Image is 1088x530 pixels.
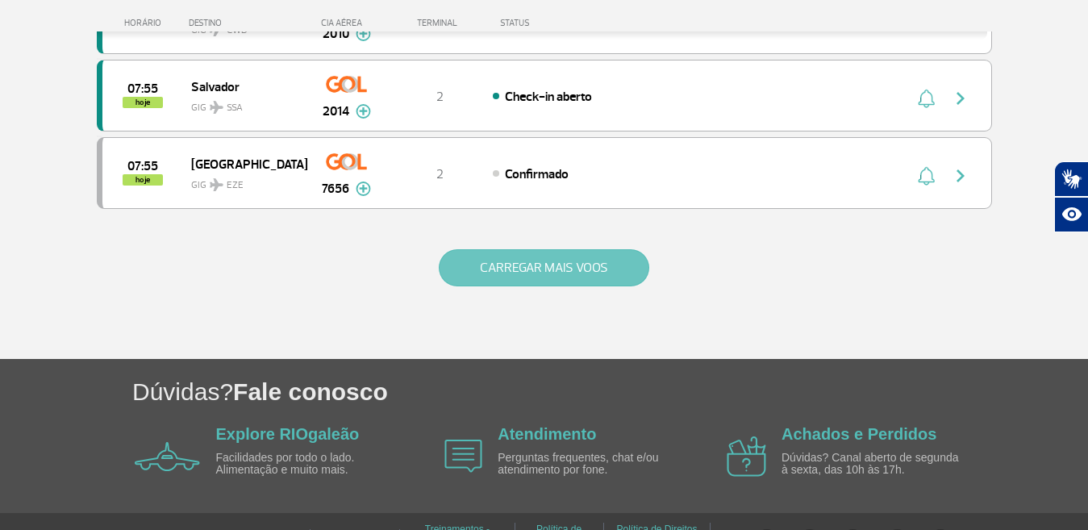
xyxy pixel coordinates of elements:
img: airplane icon [727,436,766,477]
button: Abrir tradutor de língua de sinais. [1054,161,1088,197]
span: EZE [227,178,244,193]
span: 2 [436,166,444,182]
span: SSA [227,101,243,115]
a: Atendimento [498,425,596,443]
div: STATUS [492,18,623,28]
div: DESTINO [189,18,306,28]
span: 7656 [322,179,349,198]
p: Dúvidas? Canal aberto de segunda à sexta, das 10h às 17h. [782,452,967,477]
span: 2025-08-27 07:55:00 [127,161,158,172]
span: GIG [191,169,294,193]
h1: Dúvidas? [132,375,1088,408]
span: 2014 [323,102,349,121]
img: airplane icon [135,442,200,471]
span: Fale conosco [233,378,388,405]
img: destiny_airplane.svg [210,178,223,191]
a: Achados e Perdidos [782,425,936,443]
div: TERMINAL [387,18,492,28]
img: sino-painel-voo.svg [918,89,935,108]
img: mais-info-painel-voo.svg [356,182,371,196]
p: Perguntas frequentes, chat e/ou atendimento por fone. [498,452,683,477]
span: Confirmado [505,166,569,182]
span: hoje [123,97,163,108]
img: seta-direita-painel-voo.svg [951,89,970,108]
img: destiny_airplane.svg [210,101,223,114]
p: Facilidades por todo o lado. Alimentação e muito mais. [216,452,402,477]
button: CARREGAR MAIS VOOS [439,249,649,286]
img: airplane icon [444,440,482,473]
span: [GEOGRAPHIC_DATA] [191,153,294,174]
span: GIG [191,92,294,115]
div: Plugin de acessibilidade da Hand Talk. [1054,161,1088,232]
button: Abrir recursos assistivos. [1054,197,1088,232]
img: mais-info-painel-voo.svg [356,104,371,119]
a: Explore RIOgaleão [216,425,360,443]
span: Check-in aberto [505,89,592,105]
span: hoje [123,174,163,186]
div: CIA AÉREA [306,18,387,28]
span: Salvador [191,76,294,97]
span: 2025-08-27 07:55:00 [127,83,158,94]
img: sino-painel-voo.svg [918,166,935,186]
span: 2 [436,89,444,105]
img: seta-direita-painel-voo.svg [951,166,970,186]
div: HORÁRIO [102,18,190,28]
